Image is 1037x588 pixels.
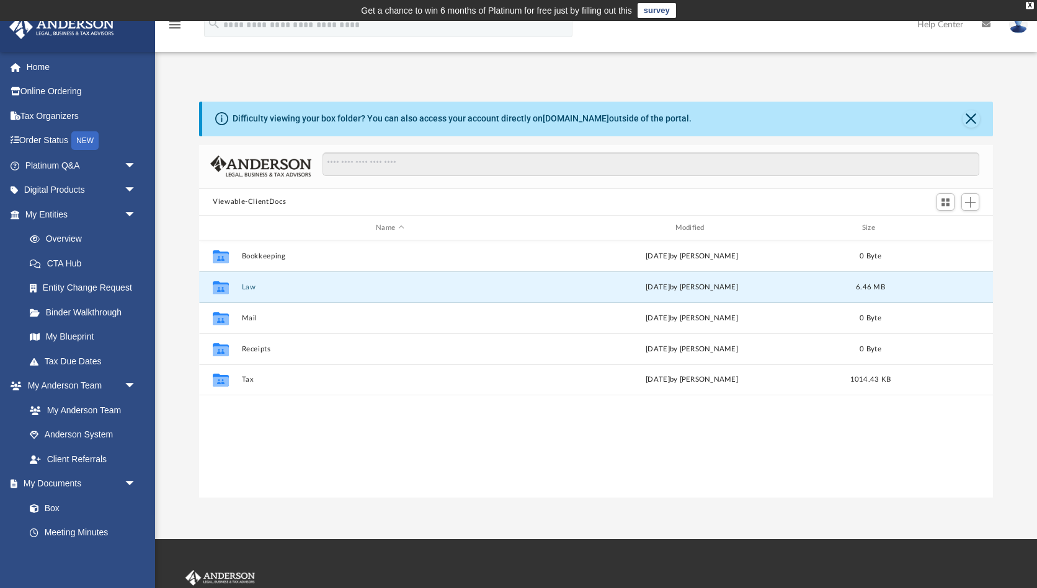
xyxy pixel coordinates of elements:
[17,300,155,325] a: Binder Walkthrough
[9,202,155,227] a: My Entitiesarrow_drop_down
[17,423,149,447] a: Anderson System
[860,253,881,260] span: 0 Byte
[846,222,896,234] div: Size
[1009,15,1028,33] img: User Pic
[17,227,155,252] a: Overview
[242,252,538,260] button: Bookkeeping
[323,152,979,176] input: Search files and folders
[9,374,149,398] a: My Anderson Teamarrow_drop_down
[17,545,143,569] a: Forms Library
[124,374,149,399] span: arrow_drop_down
[124,472,149,497] span: arrow_drop_down
[937,193,955,211] button: Switch to Grid View
[167,17,182,32] i: menu
[241,222,538,234] div: Name
[361,3,632,18] div: Get a chance to win 6 months of Platinum for free just by filling out this
[9,55,155,79] a: Home
[183,570,257,586] img: Anderson Advisors Platinum Portal
[543,113,609,123] a: [DOMAIN_NAME]
[242,376,538,384] button: Tax
[17,520,149,545] a: Meeting Minutes
[9,178,155,203] a: Digital Productsarrow_drop_down
[860,346,881,353] span: 0 Byte
[17,349,155,374] a: Tax Due Dates
[901,222,987,234] div: id
[17,276,155,301] a: Entity Change Request
[544,344,840,355] div: [DATE] by [PERSON_NAME]
[213,196,286,208] button: Viewable-ClientDocs
[124,153,149,178] span: arrow_drop_down
[963,110,980,128] button: Close
[242,345,538,353] button: Receipts
[242,283,538,291] button: Law
[850,377,891,384] span: 1014.43 KB
[6,15,118,39] img: Anderson Advisors Platinum Portal
[124,178,149,203] span: arrow_drop_down
[1026,2,1034,9] div: close
[199,240,993,498] div: grid
[207,17,221,30] i: search
[638,3,676,18] a: survey
[856,284,885,291] span: 6.46 MB
[167,24,182,32] a: menu
[544,313,840,324] div: [DATE] by [PERSON_NAME]
[9,153,155,178] a: Platinum Q&Aarrow_drop_down
[242,314,538,322] button: Mail
[544,251,840,262] div: [DATE] by [PERSON_NAME]
[17,398,143,423] a: My Anderson Team
[961,193,980,211] button: Add
[71,131,99,150] div: NEW
[860,315,881,322] span: 0 Byte
[544,282,840,293] div: [DATE] by [PERSON_NAME]
[543,222,840,234] div: Modified
[205,222,236,234] div: id
[9,79,155,104] a: Online Ordering
[233,112,692,125] div: Difficulty viewing your box folder? You can also access your account directly on outside of the p...
[17,325,149,349] a: My Blueprint
[17,496,143,520] a: Box
[17,447,149,472] a: Client Referrals
[9,128,155,154] a: Order StatusNEW
[9,472,149,496] a: My Documentsarrow_drop_down
[9,103,155,128] a: Tax Organizers
[17,251,155,276] a: CTA Hub
[124,202,149,227] span: arrow_drop_down
[544,375,840,386] div: [DATE] by [PERSON_NAME]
